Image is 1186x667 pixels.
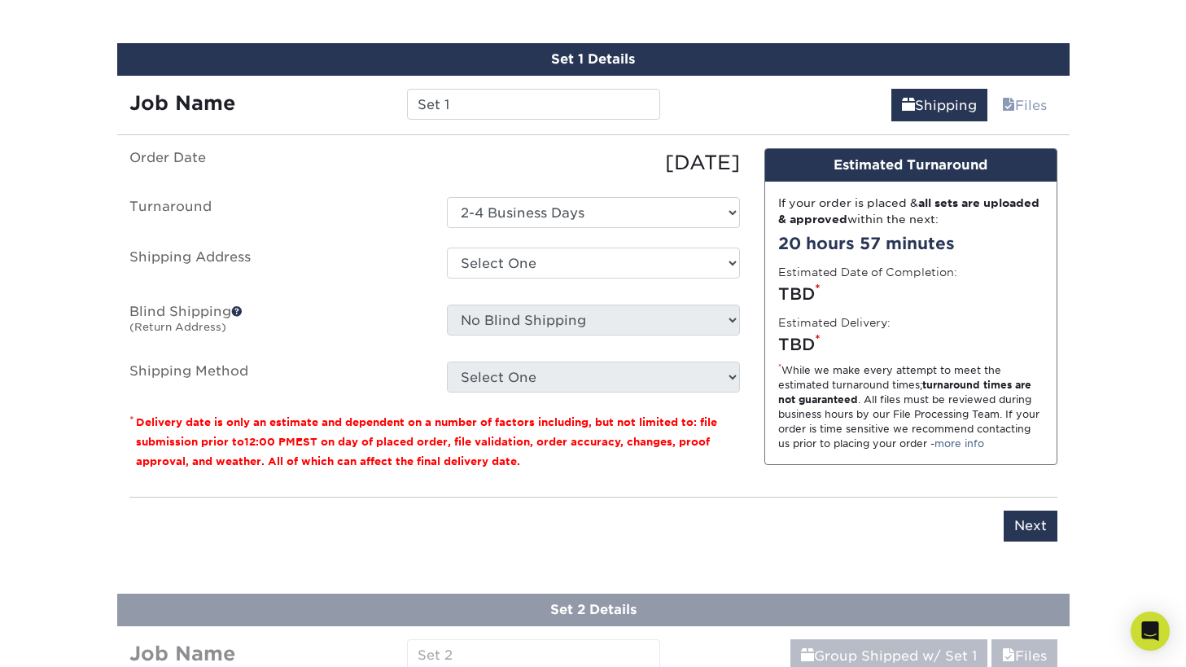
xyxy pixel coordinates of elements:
label: Blind Shipping [117,305,435,342]
label: Order Date [117,148,435,178]
span: files [1002,648,1015,664]
div: TBD [778,332,1044,357]
label: Shipping Address [117,248,435,285]
a: Files [991,89,1057,121]
div: If your order is placed & within the next: [778,195,1044,228]
div: [DATE] [435,148,752,178]
span: files [1002,98,1015,113]
strong: turnaround times are not guaranteed [778,379,1031,406]
label: Estimated Delivery: [778,314,891,331]
a: more info [934,437,984,450]
div: While we make every attempt to meet the estimated turnaround times; . All files must be reviewed ... [778,363,1044,451]
strong: Job Name [129,91,235,115]
a: Shipping [891,89,987,121]
span: 12:00 PM [244,436,295,448]
div: TBD [778,282,1044,306]
div: Estimated Turnaround [765,149,1057,182]
input: Next [1004,511,1057,542]
div: Set 1 Details [117,43,1070,76]
label: Estimated Date of Completion: [778,264,957,280]
label: Turnaround [117,197,435,228]
span: shipping [902,98,915,113]
div: 20 hours 57 minutes [778,231,1044,256]
label: Shipping Method [117,362,435,393]
input: Enter a job name [407,89,660,120]
small: (Return Address) [129,321,226,333]
small: Delivery date is only an estimate and dependent on a number of factors including, but not limited... [136,416,717,467]
div: Open Intercom Messenger [1131,612,1170,651]
span: shipping [801,648,814,664]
